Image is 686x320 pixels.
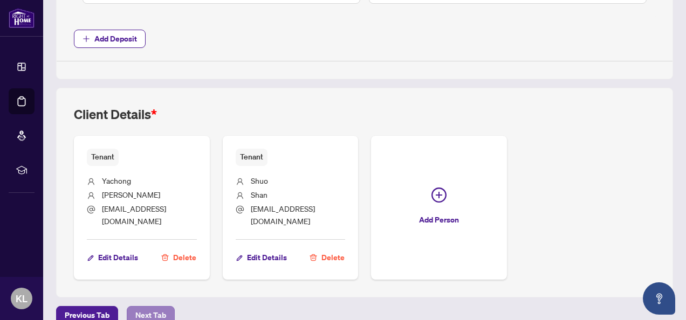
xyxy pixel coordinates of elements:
span: Tenant [236,149,267,165]
span: [EMAIL_ADDRESS][DOMAIN_NAME] [251,204,315,226]
button: Edit Details [87,248,139,267]
span: Edit Details [247,249,287,266]
span: KL [16,291,28,306]
span: Add Person [419,211,459,228]
button: Delete [161,248,197,267]
span: Edit Details [98,249,138,266]
h2: Client Details [74,106,157,123]
span: [EMAIL_ADDRESS][DOMAIN_NAME] [102,204,166,226]
span: plus-circle [431,187,447,203]
span: Tenant [87,149,119,165]
span: Shuo [251,176,268,185]
button: Add Deposit [74,30,146,48]
span: plus [83,35,90,43]
button: Edit Details [236,248,287,267]
span: Delete [321,249,345,266]
button: Add Person [371,136,507,280]
img: logo [9,8,35,28]
button: Open asap [643,282,675,315]
span: Yachong [102,176,131,185]
span: Add Deposit [94,30,137,47]
span: Delete [173,249,196,266]
span: Shan [251,190,267,199]
span: [PERSON_NAME] [102,190,160,199]
button: Delete [309,248,345,267]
